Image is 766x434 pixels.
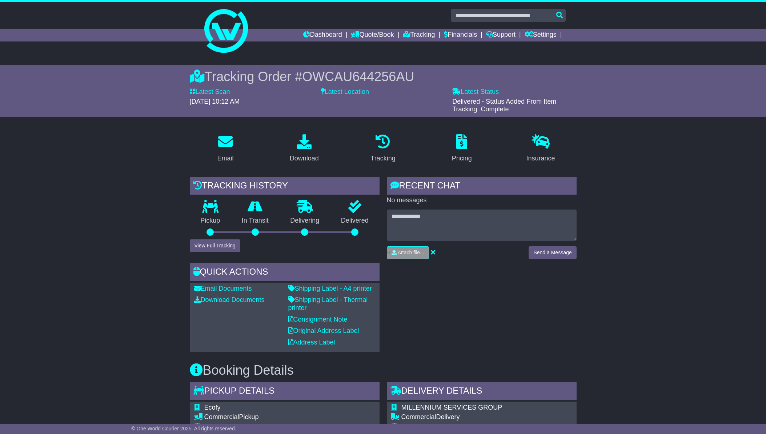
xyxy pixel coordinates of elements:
[212,132,238,166] a: Email
[302,69,414,84] span: OWCAU644256AU
[303,29,342,41] a: Dashboard
[452,154,472,163] div: Pricing
[403,29,435,41] a: Tracking
[190,217,231,225] p: Pickup
[401,423,567,431] div: [GEOGRAPHIC_DATA]
[366,132,400,166] a: Tracking
[190,98,240,105] span: [DATE] 10:12 AM
[288,296,368,311] a: Shipping Label - Thermal printer
[190,363,577,378] h3: Booking Details
[194,296,265,303] a: Download Documents
[190,88,230,96] label: Latest Scan
[401,413,567,421] div: Delivery
[290,154,319,163] div: Download
[288,316,348,323] a: Consignment Note
[204,413,239,421] span: Commercial
[288,285,372,292] a: Shipping Label - A4 printer
[401,404,502,411] span: MILLENNIUM SERVICES GROUP
[204,404,221,411] span: Ecofy
[288,327,359,334] a: Original Address Label
[526,154,555,163] div: Insurance
[370,154,395,163] div: Tracking
[204,413,369,421] div: Pickup
[522,132,560,166] a: Insurance
[190,177,380,196] div: Tracking history
[330,217,380,225] p: Delivered
[447,132,477,166] a: Pricing
[525,29,557,41] a: Settings
[452,88,499,96] label: Latest Status
[131,426,236,431] span: © One World Courier 2025. All rights reserved.
[285,132,324,166] a: Download
[190,382,380,402] div: Pickup Details
[231,217,280,225] p: In Transit
[351,29,394,41] a: Quote/Book
[190,239,240,252] button: View Full Tracking
[401,413,436,421] span: Commercial
[387,382,577,402] div: Delivery Details
[190,263,380,283] div: Quick Actions
[529,246,576,259] button: Send a Message
[486,29,516,41] a: Support
[288,339,335,346] a: Address Label
[452,98,556,113] span: Delivered - Status Added From Item Tracking. Complete
[194,285,252,292] a: Email Documents
[387,177,577,196] div: RECENT CHAT
[321,88,369,96] label: Latest Location
[204,423,369,431] div: Unit 35
[217,154,233,163] div: Email
[387,196,577,204] p: No messages
[444,29,477,41] a: Financials
[280,217,330,225] p: Delivering
[190,69,577,84] div: Tracking Order #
